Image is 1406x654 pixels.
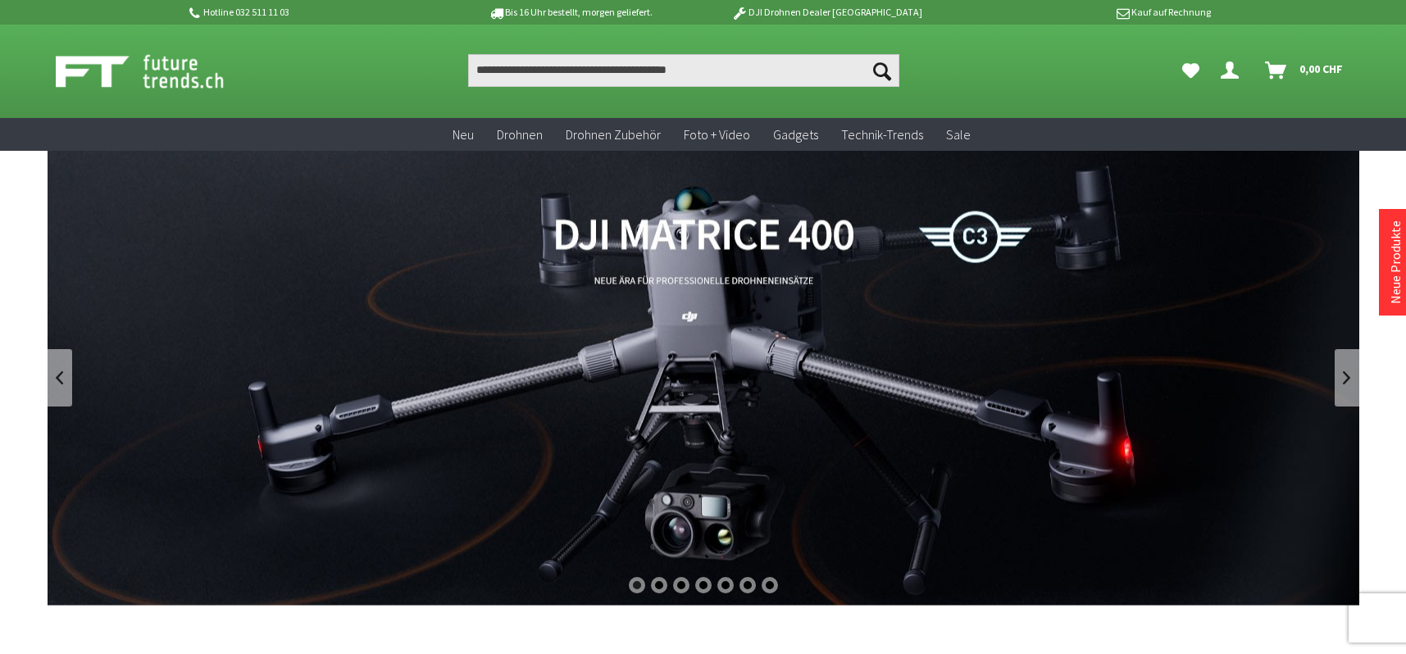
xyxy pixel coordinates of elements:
[485,118,554,152] a: Drohnen
[698,2,954,22] p: DJI Drohnen Dealer [GEOGRAPHIC_DATA]
[717,577,734,593] div: 5
[841,126,923,143] span: Technik-Trends
[684,126,750,143] span: Foto + Video
[1258,54,1351,87] a: Warenkorb
[762,118,830,152] a: Gadgets
[187,2,443,22] p: Hotline 032 511 11 03
[762,577,778,593] div: 7
[651,577,667,593] div: 2
[1299,56,1343,82] span: 0,00 CHF
[695,577,712,593] div: 4
[935,118,982,152] a: Sale
[441,118,485,152] a: Neu
[629,577,645,593] div: 1
[566,126,661,143] span: Drohnen Zubehör
[48,151,1359,606] a: DJI Matrice 400
[554,118,672,152] a: Drohnen Zubehör
[453,126,474,143] span: Neu
[865,54,899,87] button: Suchen
[468,54,899,87] input: Produkt, Marke, Kategorie, EAN, Artikelnummer…
[830,118,935,152] a: Technik-Trends
[673,577,689,593] div: 3
[1174,54,1208,87] a: Meine Favoriten
[946,126,971,143] span: Sale
[672,118,762,152] a: Foto + Video
[955,2,1211,22] p: Kauf auf Rechnung
[1214,54,1252,87] a: Dein Konto
[1387,220,1404,304] a: Neue Produkte
[443,2,698,22] p: Bis 16 Uhr bestellt, morgen geliefert.
[497,126,543,143] span: Drohnen
[739,577,756,593] div: 6
[56,51,260,92] img: Shop Futuretrends - zur Startseite wechseln
[773,126,818,143] span: Gadgets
